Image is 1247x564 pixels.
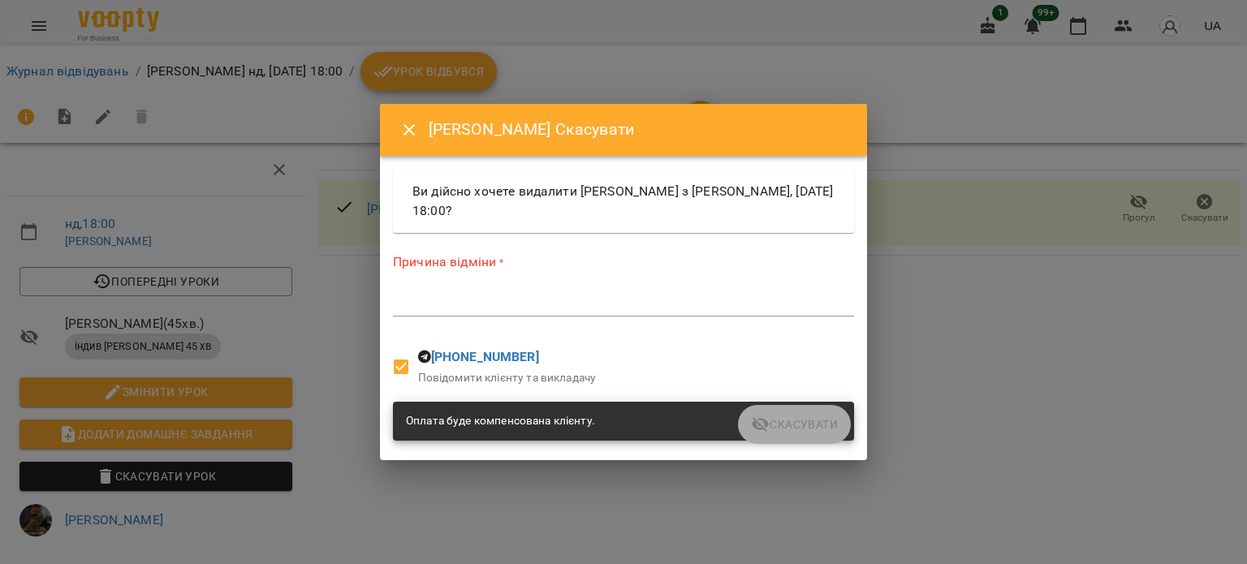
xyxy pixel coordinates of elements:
div: Ви дійсно хочете видалити [PERSON_NAME] з [PERSON_NAME], [DATE] 18:00? [393,169,854,233]
h6: [PERSON_NAME] Скасувати [429,117,848,142]
p: Повідомити клієнту та викладачу [418,370,597,386]
a: [PHONE_NUMBER] [431,349,539,364]
label: Причина відміни [393,252,854,271]
button: Close [390,110,429,149]
div: Оплата буде компенсована клієнту. [406,407,595,436]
